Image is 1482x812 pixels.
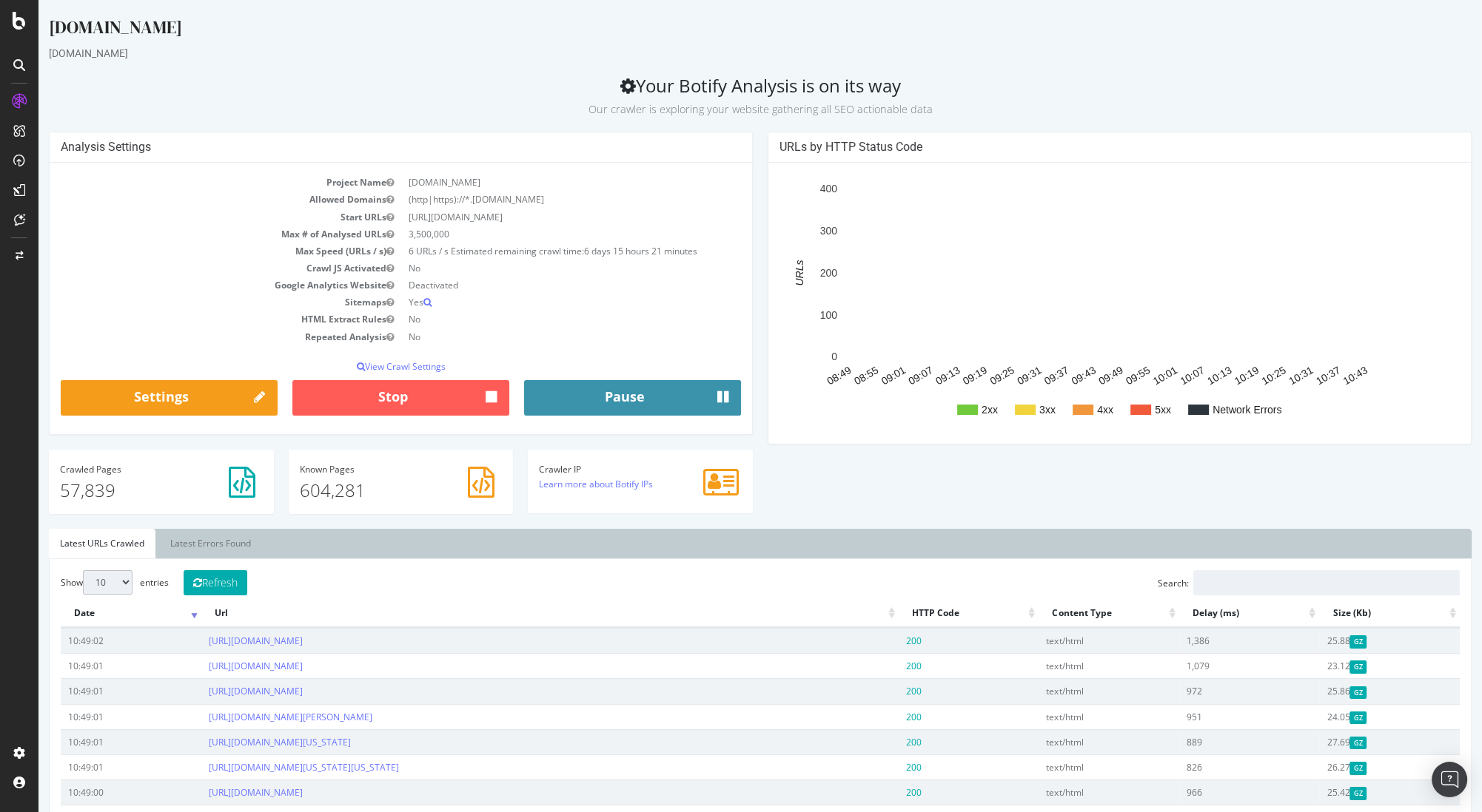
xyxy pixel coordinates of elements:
td: 10:49:01 [22,704,163,729]
td: Repeated Analysis [22,328,363,345]
small: Our crawler is exploring your website gathering all SEO actionable data [550,102,894,116]
a: Latest Errors Found [121,529,224,558]
th: Size (Kb): activate to sort column ascending [1281,599,1421,628]
td: 966 [1141,779,1281,805]
button: Stop [254,380,471,416]
span: 200 [868,711,883,723]
text: 400 [782,183,799,195]
td: Sitemaps [22,294,363,311]
h4: Analysis Settings [22,140,703,155]
text: 4xx [1059,404,1075,416]
div: [DOMAIN_NAME] [10,15,1433,46]
td: No [363,328,703,345]
td: 1,386 [1141,628,1281,653]
text: 09:49 [1058,364,1087,387]
text: 10:25 [1221,364,1250,387]
a: [URL][DOMAIN_NAME][PERSON_NAME] [170,711,334,723]
text: 10:19 [1194,364,1223,387]
svg: A chart. [741,174,1421,433]
td: 10:49:00 [22,779,163,805]
td: Allowed Domains [22,191,363,208]
text: 100 [782,309,799,321]
td: No [363,311,703,328]
text: 10:37 [1275,364,1304,387]
a: [URL][DOMAIN_NAME] [170,660,264,672]
label: Show entries [22,570,130,595]
text: 5xx [1116,404,1133,416]
td: text/html [1000,729,1141,754]
label: Search: [1119,570,1421,595]
a: [URL][DOMAIN_NAME] [170,786,264,799]
td: 972 [1141,678,1281,703]
span: 200 [868,685,883,697]
th: Url: activate to sort column ascending [163,599,860,628]
text: 08:55 [814,364,842,387]
h4: Pages Known [261,464,464,474]
span: Gzipped Content [1311,686,1328,699]
th: Date: activate to sort column ascending [22,599,163,628]
text: 09:37 [1004,364,1033,387]
td: (http|https)://*.[DOMAIN_NAME] [363,191,703,208]
text: 0 [793,351,799,363]
th: Delay (ms): activate to sort column ascending [1141,599,1281,628]
span: Gzipped Content [1311,660,1328,673]
td: 1,079 [1141,653,1281,678]
span: 200 [868,786,883,799]
a: [URL][DOMAIN_NAME][US_STATE] [170,736,312,748]
td: text/html [1000,628,1141,653]
td: text/html [1000,704,1141,729]
button: Refresh [145,570,209,595]
a: [URL][DOMAIN_NAME] [170,635,264,647]
td: Max Speed (URLs / s) [22,243,363,260]
span: Gzipped Content [1311,737,1328,749]
td: Yes [363,294,703,311]
td: 10:49:01 [22,653,163,678]
text: 10:13 [1167,364,1196,387]
text: 200 [782,267,799,279]
td: 10:49:01 [22,729,163,754]
td: 27.69 [1281,729,1421,754]
a: Learn more about Botify IPs [500,478,614,490]
text: 2xx [943,404,959,416]
div: [DOMAIN_NAME] [10,46,1433,61]
select: Showentries [44,570,94,595]
td: 26.27 [1281,754,1421,779]
text: 3xx [1001,404,1017,416]
span: Gzipped Content [1311,762,1328,774]
text: 09:19 [922,364,951,387]
span: 200 [868,635,883,647]
td: 25.86 [1281,678,1421,703]
h4: Crawler IP [500,464,703,474]
td: [URL][DOMAIN_NAME] [363,209,703,226]
text: 09:31 [976,364,1005,387]
text: 09:01 [841,364,870,387]
a: Latest URLs Crawled [10,529,117,558]
text: 09:13 [895,364,924,387]
th: HTTP Code: activate to sort column ascending [860,599,1001,628]
input: Search: [1155,570,1421,595]
td: 25.88 [1281,628,1421,653]
td: 10:49:02 [22,628,163,653]
a: [URL][DOMAIN_NAME][US_STATE][US_STATE] [170,761,361,774]
text: 10:31 [1248,364,1277,387]
td: 10:49:01 [22,678,163,703]
text: 10:43 [1302,364,1331,387]
td: text/html [1000,678,1141,703]
span: Gzipped Content [1311,635,1328,648]
td: Start URLs [22,209,363,226]
td: Project Name [22,174,363,191]
h2: Your Botify Analysis is on its way [10,75,1433,117]
text: 300 [782,225,799,237]
td: Deactivated [363,277,703,294]
text: Network Errors [1174,404,1243,416]
td: 24.05 [1281,704,1421,729]
td: HTML Extract Rules [22,311,363,328]
span: 6 days 15 hours 21 minutes [546,245,659,257]
td: 889 [1141,729,1281,754]
text: URLs [755,260,767,286]
a: Settings [22,380,239,416]
button: Pause [486,380,703,416]
p: 57,839 [21,478,224,503]
a: [URL][DOMAIN_NAME] [170,685,264,697]
td: 23.12 [1281,653,1421,678]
